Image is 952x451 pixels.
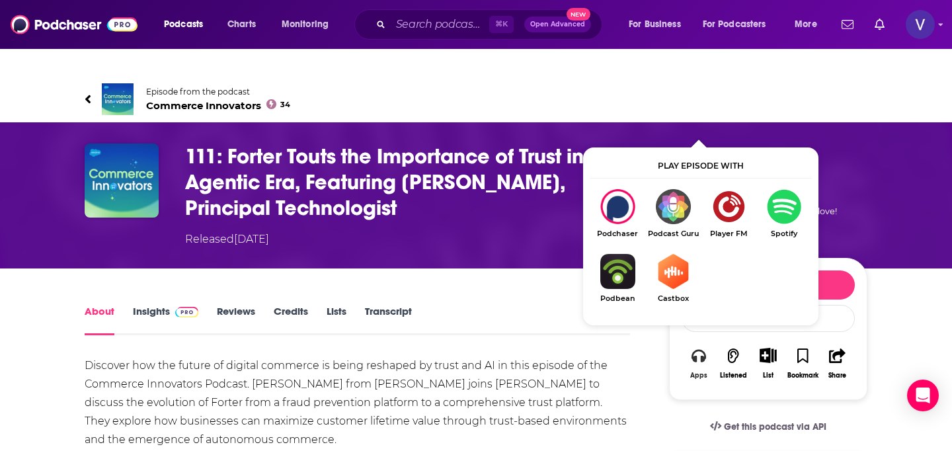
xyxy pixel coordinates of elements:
button: Bookmark [785,339,820,388]
img: Commerce Innovators [102,83,134,115]
a: PodbeanPodbean [590,254,645,303]
button: Show More Button [754,348,781,362]
div: Released [DATE] [185,231,269,247]
div: List [763,371,773,380]
a: Commerce InnovatorsEpisode from the podcastCommerce Innovators34 [85,83,867,115]
span: Podchaser [590,229,645,238]
span: Logged in as victoria.wilson [906,10,935,39]
span: ⌘ K [489,16,514,33]
button: Share [820,339,855,388]
a: Player FMPlayer FM [701,189,756,238]
img: Podchaser Pro [175,307,198,317]
img: 111: Forter Touts the Importance of Trust in the Agentic Era, Featuring Doriel Abrahams, Principa... [85,143,159,218]
img: User Profile [906,10,935,39]
a: Podcast GuruPodcast Guru [645,189,701,238]
a: SpotifySpotify [756,189,812,238]
img: Podchaser - Follow, Share and Rate Podcasts [11,12,138,37]
span: Podbean [590,294,645,303]
span: Podcasts [164,15,203,34]
div: Bookmark [787,372,818,380]
div: Play episode with [590,154,812,179]
h1: 111: Forter Touts the Importance of Trust in the Agentic Era, Featuring Doriel Abrahams, Principa... [185,143,648,221]
a: Transcript [365,305,412,335]
span: Get this podcast via API [724,421,826,432]
button: Show profile menu [906,10,935,39]
button: open menu [785,14,834,35]
span: Charts [227,15,256,34]
span: For Podcasters [703,15,766,34]
a: CastboxCastbox [645,254,701,303]
span: Player FM [701,229,756,238]
span: Commerce Innovators [146,99,290,112]
button: open menu [619,14,697,35]
a: Get this podcast via API [699,411,837,443]
div: Listened [720,372,747,380]
a: Lists [327,305,346,335]
div: 111: Forter Touts the Importance of Trust in the Agentic Era, Featuring Doriel Abrahams, Principa... [590,189,645,238]
span: Open Advanced [530,21,585,28]
a: Reviews [217,305,255,335]
input: Search podcasts, credits, & more... [391,14,489,35]
div: Share [828,372,846,380]
span: Castbox [645,294,701,303]
span: Podcast Guru [645,229,701,238]
span: Spotify [756,229,812,238]
a: Charts [219,14,264,35]
div: Open Intercom Messenger [907,380,939,411]
button: open menu [694,14,785,35]
a: Show notifications dropdown [869,13,890,36]
a: Credits [274,305,308,335]
a: About [85,305,114,335]
button: open menu [155,14,220,35]
button: Apps [682,339,716,388]
span: Monitoring [282,15,329,34]
span: For Business [629,15,681,34]
div: Apps [690,372,707,380]
a: InsightsPodchaser Pro [133,305,198,335]
span: Episode from the podcast [146,87,290,97]
button: open menu [272,14,346,35]
span: More [795,15,817,34]
a: Show notifications dropdown [836,13,859,36]
button: Listened [716,339,750,388]
span: 34 [280,102,290,108]
button: Open AdvancedNew [524,17,591,32]
span: New [567,8,590,20]
div: Search podcasts, credits, & more... [367,9,615,40]
div: Show More ButtonList [751,339,785,388]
